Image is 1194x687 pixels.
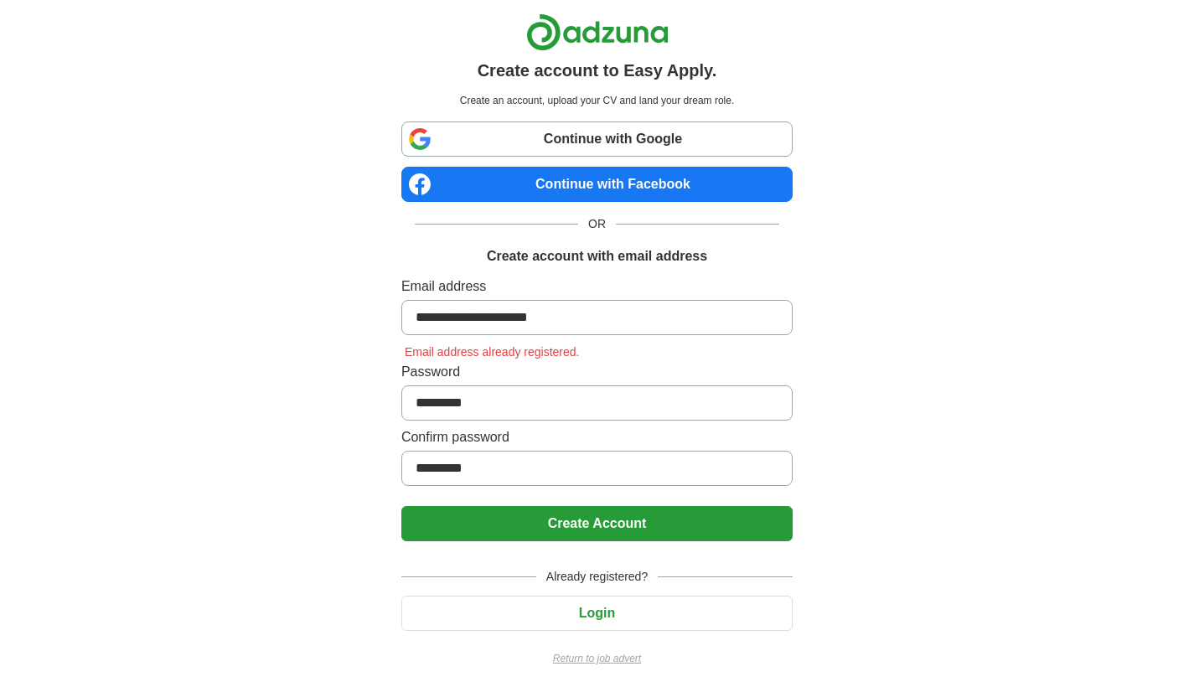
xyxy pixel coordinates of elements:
span: Already registered? [536,568,658,586]
span: OR [578,215,616,233]
label: Password [401,362,793,382]
a: Login [401,606,793,620]
label: Confirm password [401,427,793,447]
a: Continue with Google [401,121,793,157]
h1: Create account to Easy Apply. [478,58,717,83]
button: Login [401,596,793,631]
label: Email address [401,276,793,297]
button: Create Account [401,506,793,541]
img: Adzuna logo [526,13,669,51]
h1: Create account with email address [487,246,707,266]
a: Continue with Facebook [401,167,793,202]
a: Return to job advert [401,651,793,666]
span: Email address already registered. [401,345,583,359]
p: Create an account, upload your CV and land your dream role. [405,93,789,108]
